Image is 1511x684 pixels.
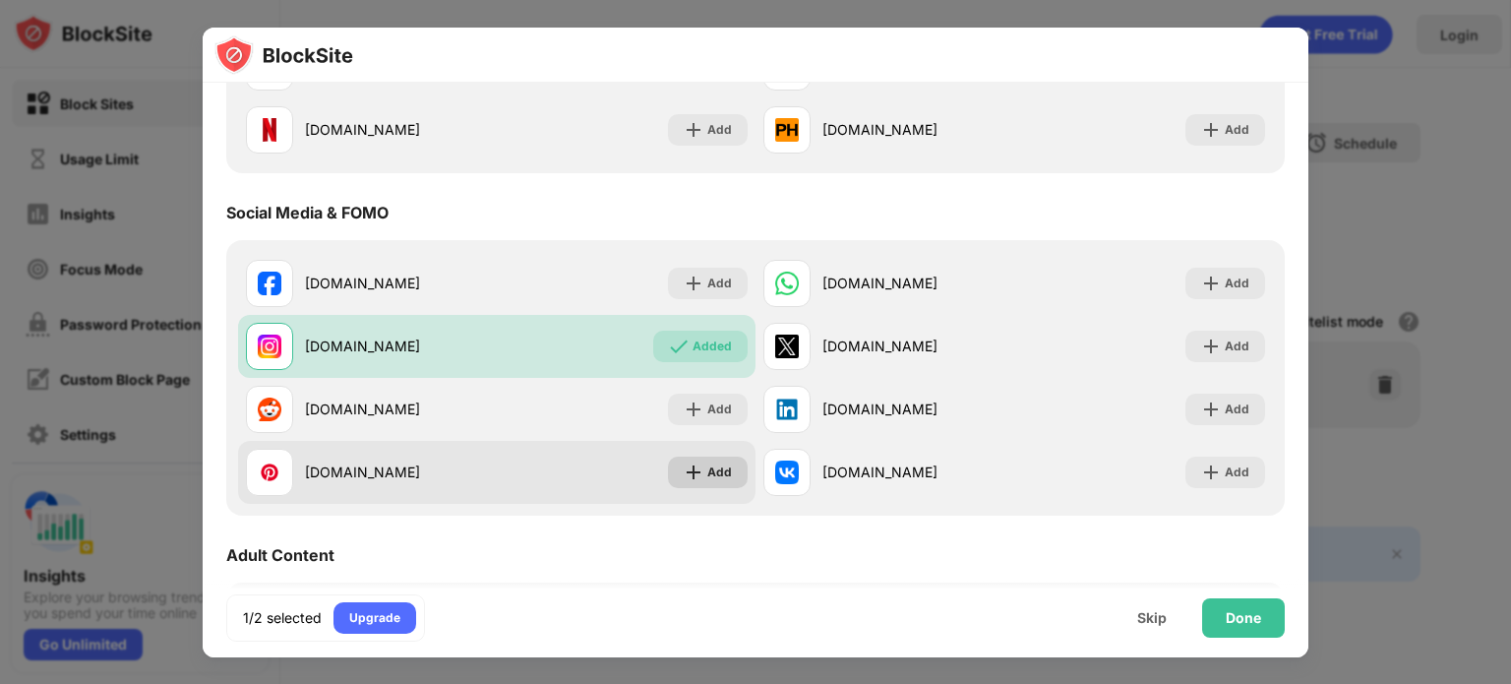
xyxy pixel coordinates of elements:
div: Add [1225,400,1249,419]
div: [DOMAIN_NAME] [305,462,497,482]
div: Adult Content [226,545,334,565]
div: Add [1225,120,1249,140]
img: favicons [258,335,281,358]
img: favicons [775,398,799,421]
div: [DOMAIN_NAME] [305,336,497,356]
div: Add [707,400,732,419]
div: [DOMAIN_NAME] [305,399,497,419]
div: Add [707,274,732,293]
img: favicons [258,398,281,421]
div: Add [1225,463,1249,482]
div: Add [1225,337,1249,356]
div: [DOMAIN_NAME] [822,119,1014,140]
img: favicons [775,118,799,142]
img: favicons [775,335,799,358]
img: favicons [258,461,281,484]
div: Upgrade [349,608,400,628]
img: favicons [775,272,799,295]
img: logo-blocksite.svg [214,35,353,75]
div: Added [693,337,732,356]
div: Add [707,463,732,482]
div: [DOMAIN_NAME] [305,273,497,293]
img: favicons [258,118,281,142]
div: Social Media & FOMO [226,203,389,222]
img: favicons [775,461,799,484]
div: Skip [1137,610,1167,626]
div: [DOMAIN_NAME] [822,462,1014,482]
div: [DOMAIN_NAME] [822,399,1014,419]
div: 1/2 selected [243,608,322,628]
div: Done [1226,610,1261,626]
div: Add [1225,274,1249,293]
div: Add [707,120,732,140]
div: [DOMAIN_NAME] [822,336,1014,356]
div: [DOMAIN_NAME] [822,273,1014,293]
div: [DOMAIN_NAME] [305,119,497,140]
img: favicons [258,272,281,295]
